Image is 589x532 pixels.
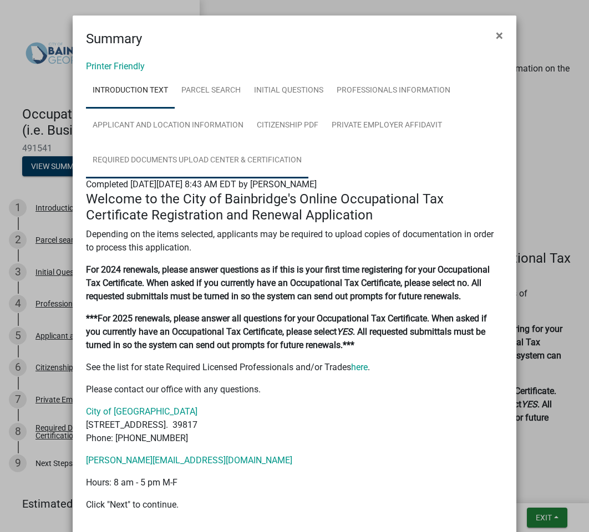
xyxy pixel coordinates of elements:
[86,108,250,144] a: Applicant and Location Information
[496,28,503,43] span: ×
[175,73,247,109] a: Parcel search
[337,326,353,337] strong: YES
[86,455,292,465] a: [PERSON_NAME][EMAIL_ADDRESS][DOMAIN_NAME]
[86,326,485,350] strong: . All requested submittals must be turned in so the system can send out prompts for future renewa...
[330,73,457,109] a: Professionals Information
[86,73,175,109] a: Introduction Text
[250,108,325,144] a: Citizenship PDF
[86,29,142,49] h4: Summary
[86,179,317,190] span: Completed [DATE][DATE] 8:43 AM EDT by [PERSON_NAME]
[86,264,490,301] strong: For 2024 renewals, please answer questions as if this is your first time registering for your Occ...
[86,143,308,178] a: Required Documents Upload Center & Certification
[86,405,503,445] p: [STREET_ADDRESS]. 39817 Phone: [PHONE_NUMBER]
[247,73,330,109] a: Initial Questions
[86,498,503,511] p: Click "Next" to continue.
[86,361,503,374] p: See the list for state Required Licensed Professionals and/or Trades .
[86,383,503,396] p: Please contact our office with any questions.
[86,191,503,223] h4: Welcome to the City of Bainbridge's Online Occupational Tax Certificate Registration and Renewal ...
[487,20,512,51] button: Close
[351,362,368,372] a: here
[86,313,487,337] strong: ***For 2025 renewals, please answer all questions for your Occupational Tax Certificate. When ask...
[86,406,197,417] a: City of [GEOGRAPHIC_DATA]
[325,108,449,144] a: Private Employer Affidavit
[86,228,503,254] p: Depending on the items selected, applicants may be required to upload copies of documentation in ...
[86,476,503,489] p: Hours: 8 am - 5 pm M-F
[86,61,145,71] a: Printer Friendly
